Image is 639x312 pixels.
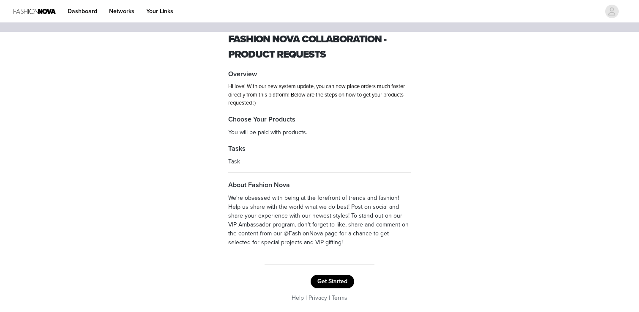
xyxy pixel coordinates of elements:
a: Help [292,294,304,301]
p: You will be paid with products. [228,128,411,137]
a: Terms [332,294,347,301]
h4: Choose Your Products [228,114,411,124]
h4: About Fashion Nova [228,180,411,190]
button: Get Started [311,275,354,288]
a: Privacy [309,294,327,301]
p: We're obsessed with being at the forefront of trends and fashion! Help us share with the world wh... [228,193,411,247]
h4: Tasks [228,144,411,154]
a: Dashboard [63,2,102,21]
span: | [306,294,307,301]
a: Networks [104,2,139,21]
h1: Fashion Nova collaboration - Product requests [228,32,411,62]
p: Hi love! With our new system update, you can now place orders much faster directly from this plat... [228,83,411,108]
img: Fashion Nova Logo [14,2,56,21]
span: Task [228,158,240,165]
div: avatar [608,5,616,18]
a: Your Links [141,2,178,21]
h4: Overview [228,69,411,79]
span: | [329,294,330,301]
